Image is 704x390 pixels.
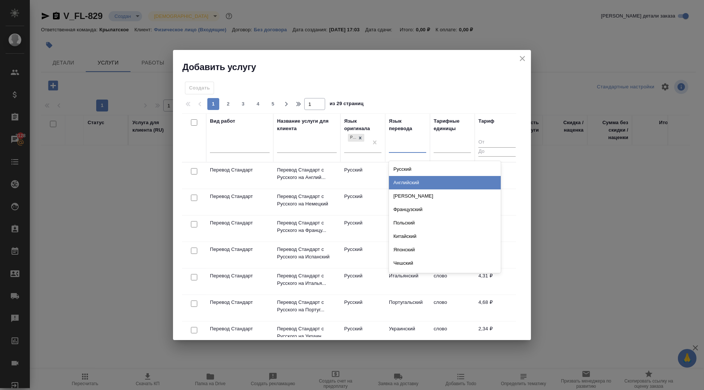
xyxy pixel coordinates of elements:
button: 4 [252,98,264,110]
h2: Добавить услугу [182,61,531,73]
button: 5 [267,98,279,110]
td: Португальский [385,295,430,321]
td: Украинский [385,321,430,347]
span: 5 [267,100,279,108]
p: Перевод Стандарт [210,219,270,227]
div: Тариф [478,117,494,125]
td: Русский [340,163,385,189]
span: 4 [252,100,264,108]
div: Сербский [389,270,501,283]
button: 2 [222,98,234,110]
td: Русский [340,321,385,347]
p: Перевод Стандарт с Русского на Францу... [277,219,337,234]
p: Перевод Стандарт [210,246,270,253]
td: слово [430,268,475,295]
td: 4,68 ₽ [475,295,519,321]
span: из 29 страниц [330,99,364,110]
td: Русский [340,268,385,295]
div: Тарифные единицы [434,117,471,132]
td: Русский [340,216,385,242]
div: Русский [347,133,365,142]
div: Вид работ [210,117,235,125]
p: Перевод Стандарт с Русского на Англий... [277,166,337,181]
div: Название услуги для клиента [277,117,337,132]
div: Японский [389,243,501,257]
td: [PERSON_NAME] [385,189,430,215]
p: Перевод Стандарт [210,272,270,280]
td: слово [430,321,475,347]
td: 4,31 ₽ [475,268,519,295]
p: Перевод Стандарт [210,299,270,306]
td: 2,34 ₽ [475,321,519,347]
div: Французский [389,203,501,216]
p: Перевод Стандарт с Русского на Италья... [277,272,337,287]
div: Китайский [389,230,501,243]
td: Русский [340,295,385,321]
p: Перевод Стандарт с Русского на Португ... [277,299,337,314]
button: close [517,53,528,64]
div: Русский [389,163,501,176]
td: Русский [340,242,385,268]
div: Чешский [389,257,501,270]
div: Английский [389,176,501,189]
div: Русский [348,134,356,142]
p: Перевод Стандарт с Русского на Немецкий [277,193,337,208]
input: От [478,138,516,147]
td: Французский [385,216,430,242]
p: Перевод Стандарт с Русского на Испанский [277,246,337,261]
p: Перевод Стандарт [210,166,270,174]
td: Русский [340,189,385,215]
td: Английский [385,163,430,189]
span: 2 [222,100,234,108]
div: [PERSON_NAME] [389,189,501,203]
p: Перевод Стандарт [210,193,270,200]
input: До [478,147,516,157]
p: Перевод Стандарт с Русского на Украин... [277,325,337,340]
td: Итальянский [385,268,430,295]
div: Язык оригинала [344,117,381,132]
td: слово [430,295,475,321]
td: Испанский [385,242,430,268]
span: 3 [237,100,249,108]
button: 3 [237,98,249,110]
div: Польский [389,216,501,230]
div: Язык перевода [389,117,426,132]
p: Перевод Стандарт [210,325,270,333]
